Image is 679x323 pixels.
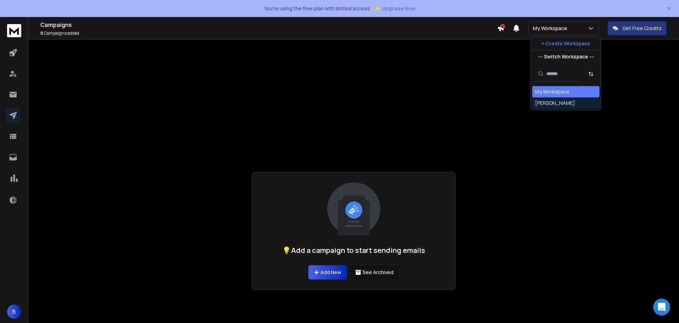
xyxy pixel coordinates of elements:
[584,67,598,81] button: Sort by Sort A-Z
[308,265,347,279] a: Add New
[373,1,415,16] button: ✨Upgrade Now
[535,100,575,107] div: [PERSON_NAME]
[282,245,425,255] h1: 💡Add a campaign to start sending emails
[40,30,497,36] p: Campaigns added
[40,30,43,36] span: 0
[382,5,415,12] span: Upgrade Now
[533,25,570,32] p: My Workspace
[535,88,569,95] div: My Workspace
[373,4,381,13] span: ✨
[608,21,667,35] button: Get Free Credits
[350,265,399,279] button: See Archived
[538,53,594,60] p: --- Switch Workspace ---
[531,37,601,50] button: + Create Workspace
[7,24,21,37] img: logo
[653,299,670,316] div: Open Intercom Messenger
[40,21,497,29] h1: Campaigns
[7,305,21,319] button: B
[264,5,370,12] p: You're using the free plan with limited access
[541,40,590,47] p: + Create Workspace
[622,25,662,32] p: Get Free Credits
